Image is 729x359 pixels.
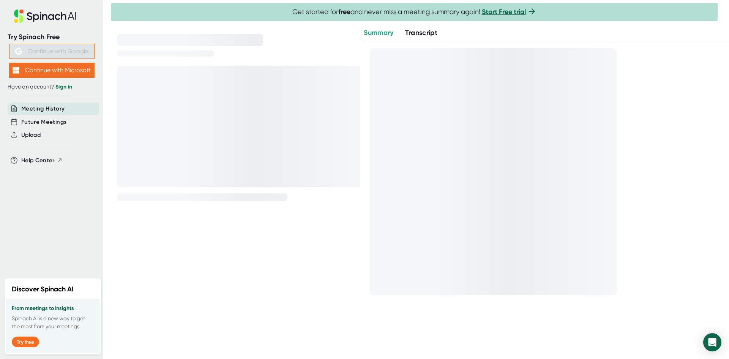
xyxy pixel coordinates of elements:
h3: From meetings to insights [12,305,94,312]
button: Upload [21,131,41,139]
button: Meeting History [21,104,65,113]
b: free [338,8,350,16]
button: Try free [12,337,39,347]
button: Continue with Microsoft [9,63,95,78]
button: Help Center [21,156,63,165]
div: Try Spinach Free [8,33,96,41]
span: Summary [364,28,393,37]
span: Help Center [21,156,55,165]
p: Spinach AI is a new way to get the most from your meetings [12,315,94,331]
button: Transcript [405,28,438,38]
span: Get started for and never miss a meeting summary again! [292,8,536,16]
h2: Discover Spinach AI [12,284,74,294]
button: Continue with Google [9,44,95,59]
button: Future Meetings [21,118,66,127]
span: Transcript [405,28,438,37]
img: Aehbyd4JwY73AAAAAElFTkSuQmCC [15,48,22,55]
a: Start Free trial [482,8,526,16]
button: Summary [364,28,393,38]
div: Have an account? [8,84,96,90]
a: Sign in [55,84,72,90]
div: Open Intercom Messenger [703,333,721,351]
